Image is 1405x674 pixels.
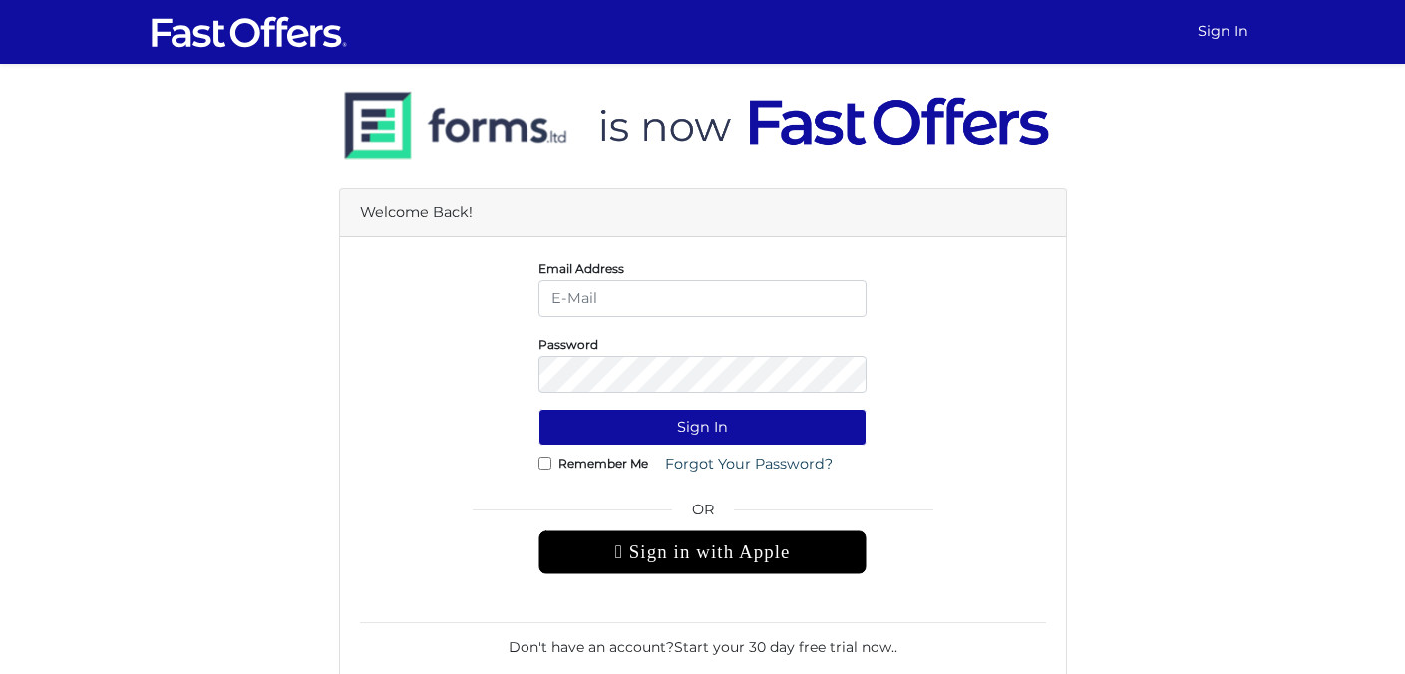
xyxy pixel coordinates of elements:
[360,622,1046,658] div: Don't have an account? .
[558,461,648,466] label: Remember Me
[538,266,624,271] label: Email Address
[340,189,1066,237] div: Welcome Back!
[674,638,894,656] a: Start your 30 day free trial now.
[538,409,867,446] button: Sign In
[538,342,598,347] label: Password
[538,530,867,574] div: Sign in with Apple
[652,446,846,483] a: Forgot Your Password?
[1190,12,1256,51] a: Sign In
[538,499,867,530] span: OR
[538,280,867,317] input: E-Mail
